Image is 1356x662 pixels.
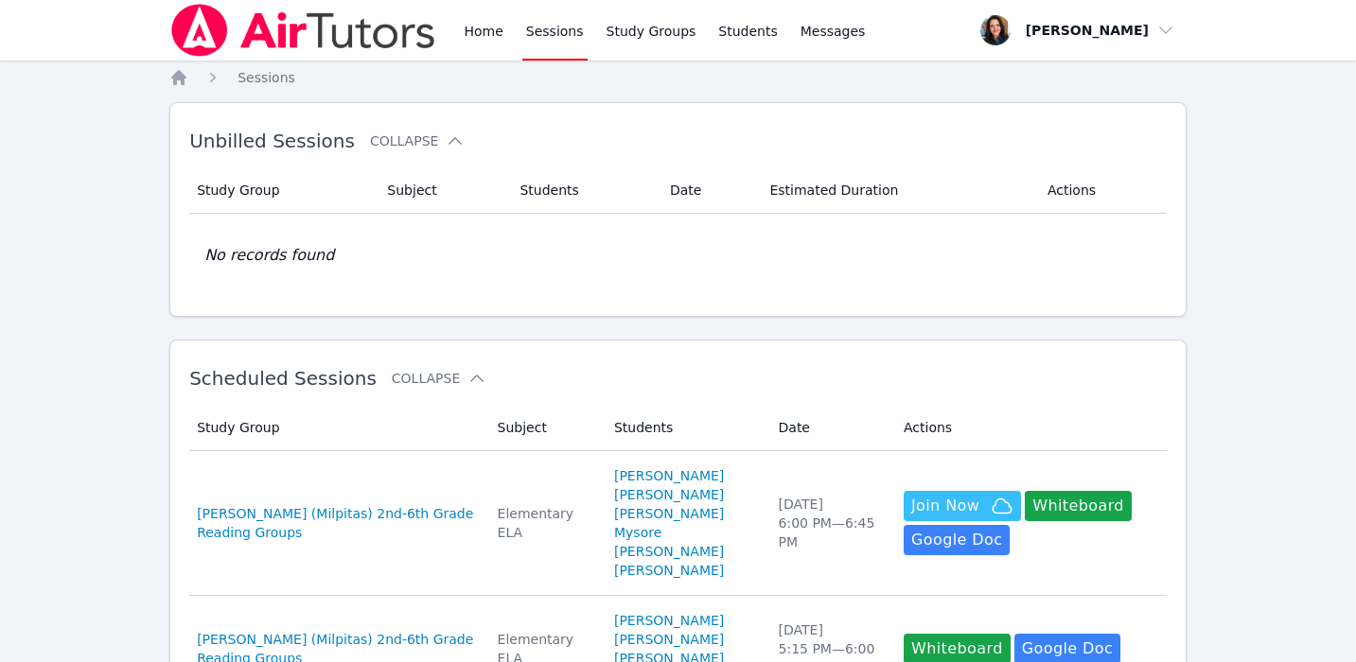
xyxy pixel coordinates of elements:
[392,369,486,388] button: Collapse
[486,405,603,451] th: Subject
[370,131,465,150] button: Collapse
[911,495,979,517] span: Join Now
[614,485,724,504] a: [PERSON_NAME]
[614,611,724,630] a: [PERSON_NAME]
[238,68,295,87] a: Sessions
[189,367,377,390] span: Scheduled Sessions
[189,451,1167,596] tr: [PERSON_NAME] (Milpitas) 2nd-6th Grade Reading GroupsElementary ELA[PERSON_NAME][PERSON_NAME][PER...
[801,22,866,41] span: Messages
[1036,167,1167,214] th: Actions
[614,630,724,649] a: [PERSON_NAME]
[376,167,508,214] th: Subject
[508,167,659,214] th: Students
[614,542,724,561] a: [PERSON_NAME]
[169,4,437,57] img: Air Tutors
[1025,491,1132,521] button: Whiteboard
[614,561,724,580] a: [PERSON_NAME]
[892,405,1167,451] th: Actions
[197,504,474,542] a: [PERSON_NAME] (Milpitas) 2nd-6th Grade Reading Groups
[904,491,1021,521] button: Join Now
[758,167,1036,214] th: Estimated Duration
[169,68,1187,87] nav: Breadcrumb
[767,405,892,451] th: Date
[189,214,1167,297] td: No records found
[189,405,485,451] th: Study Group
[603,405,767,451] th: Students
[498,504,591,542] div: Elementary ELA
[614,466,724,485] a: [PERSON_NAME]
[904,525,1010,555] a: Google Doc
[614,504,756,542] a: [PERSON_NAME] Mysore
[779,495,881,551] div: [DATE] 6:00 PM — 6:45 PM
[189,167,376,214] th: Study Group
[659,167,758,214] th: Date
[238,70,295,85] span: Sessions
[189,130,355,152] span: Unbilled Sessions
